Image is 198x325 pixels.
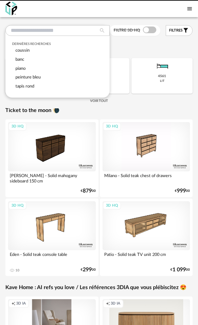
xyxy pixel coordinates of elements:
[8,122,27,131] div: 3D HQ
[5,119,98,197] a: 3D HQ [PERSON_NAME] - Solid mahogany sideboard 150 cm €87900
[111,301,120,306] span: 3D IA
[83,268,92,272] span: 299
[15,48,30,52] span: coussin
[175,189,190,193] div: € 00
[8,250,96,264] div: Eden - Solid teak console table
[15,66,26,70] span: piano
[103,171,190,185] div: Milano - Solid teak chest of drawers
[103,202,121,210] div: 3D HQ
[170,268,190,272] div: € 00
[100,199,193,276] a: 3D HQ Patio - Solid teak TV unit 200 cm €1 09900
[8,171,96,185] div: [PERSON_NAME] - Solid mahogany sideboard 150 cm
[15,57,24,61] span: banc
[15,84,34,88] span: tapis rond
[169,28,181,33] span: filtre
[106,301,110,306] span: Creation icon
[15,75,41,79] span: peinture bleu
[16,301,26,306] span: 3D IA
[5,96,193,108] div: Voir tout
[11,301,15,306] span: Creation icon
[5,107,193,114] a: Ticket to the moon 🌘
[160,79,164,83] div: lit
[177,189,186,193] span: 999
[154,58,170,74] img: Literie.png
[183,27,189,34] span: Filter icon
[166,25,193,36] button: filtres Filter icon
[103,122,121,131] div: 3D HQ
[5,199,98,276] a: 3D HQ Eden - Solid teak console table 10 €29900
[5,284,193,291] a: Kave Home : AI refs you love / Les références 3DIA que vous plébiscitez 😍
[5,2,17,15] img: OXP
[158,74,166,78] div: 4561
[103,250,190,264] div: Patio - Solid teak TV unit 200 cm
[12,42,103,46] div: Dernières recherches
[81,268,96,272] div: € 00
[83,189,92,193] span: 879
[181,28,183,33] span: s
[114,28,140,32] span: Filtre 3D HQ
[187,5,193,12] span: Menu icon
[81,189,96,193] div: € 00
[172,268,186,272] span: 1 099
[8,202,27,210] div: 3D HQ
[100,119,193,197] a: 3D HQ Milano - Solid teak chest of drawers €99900
[15,268,19,272] div: 10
